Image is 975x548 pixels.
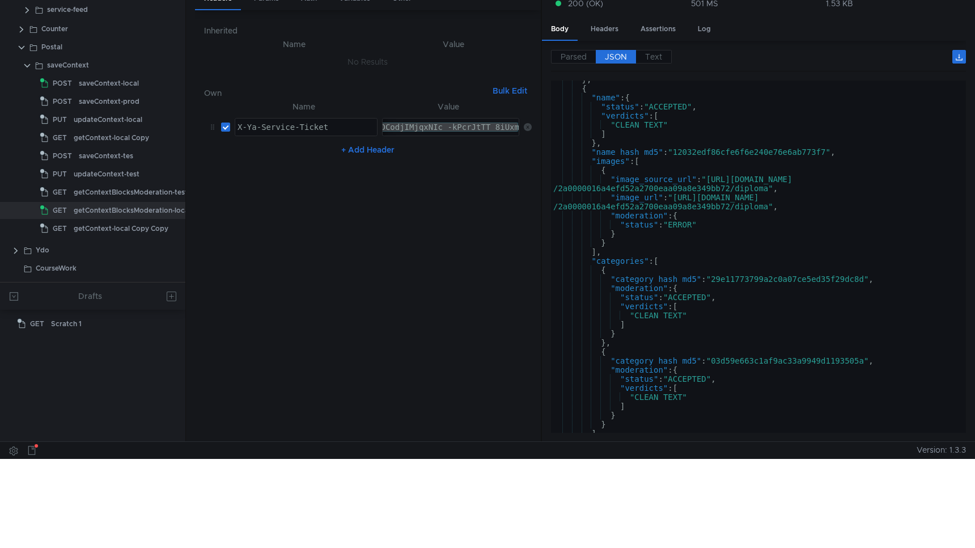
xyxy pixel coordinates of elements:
span: POST [53,147,72,165]
h6: Inherited [204,24,532,37]
span: JSON [605,52,627,62]
span: GET [53,129,67,146]
span: PUT [53,111,67,128]
div: Headers [582,19,628,40]
div: Counter [41,20,68,37]
div: updateContext-local [74,111,142,128]
th: Name [213,37,375,51]
div: Ydo [36,242,49,259]
div: getContext-local Copy [74,129,149,146]
span: Text [645,52,662,62]
div: updateContext-test [74,166,139,183]
span: GET [53,220,67,237]
div: saveContext-prod [79,93,139,110]
div: Drafts [78,289,102,303]
span: POST [53,75,72,92]
span: POST [53,93,72,110]
div: Postal [41,39,62,56]
button: Bulk Edit [488,84,532,98]
span: Version: 1.3.3 [917,442,966,458]
span: PUT [53,166,67,183]
div: CourseWork [36,260,77,277]
div: getContextBlocksModeration-local [74,202,190,219]
div: Body [542,19,578,41]
div: Log [689,19,720,40]
div: getContext-local Copy Copy [74,220,168,237]
nz-embed-empty: No Results [347,57,388,67]
div: getContextBlocksModeration-test [74,184,188,201]
span: GET [53,202,67,219]
th: Name [230,100,378,113]
th: Value [375,37,532,51]
button: + Add Header [337,143,399,157]
span: Parsed [561,52,587,62]
div: saveContext-local [79,75,139,92]
span: GET [53,184,67,201]
div: service-feed [47,1,88,18]
span: GET [30,315,44,332]
div: Scratch 1 [51,315,82,332]
h6: Own [204,86,488,100]
div: saveContext-tes [79,147,133,165]
div: saveContext [47,57,89,74]
th: Value [378,100,519,113]
div: Assertions [631,19,685,40]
